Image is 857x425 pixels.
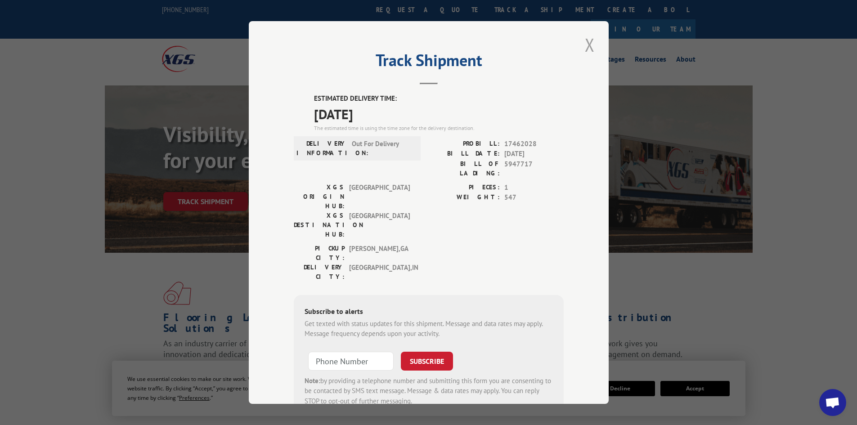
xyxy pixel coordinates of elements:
[294,263,345,282] label: DELIVERY CITY:
[314,124,564,132] div: The estimated time is using the time zone for the delivery destination.
[504,159,564,178] span: 5947717
[429,183,500,193] label: PIECES:
[296,139,347,158] label: DELIVERY INFORMATION:
[504,139,564,149] span: 17462028
[314,94,564,104] label: ESTIMATED DELIVERY TIME:
[582,32,597,57] button: Close modal
[349,263,410,282] span: [GEOGRAPHIC_DATA] , IN
[349,244,410,263] span: [PERSON_NAME] , GA
[429,159,500,178] label: BILL OF LADING:
[401,352,453,371] button: SUBSCRIBE
[294,183,345,211] label: XGS ORIGIN HUB:
[349,183,410,211] span: [GEOGRAPHIC_DATA]
[504,149,564,159] span: [DATE]
[429,192,500,203] label: WEIGHT:
[504,183,564,193] span: 1
[308,352,394,371] input: Phone Number
[305,319,553,339] div: Get texted with status updates for this shipment. Message and data rates may apply. Message frequ...
[429,149,500,159] label: BILL DATE:
[305,376,320,385] strong: Note:
[305,376,553,407] div: by providing a telephone number and submitting this form you are consenting to be contacted by SM...
[314,104,564,124] span: [DATE]
[349,211,410,239] span: [GEOGRAPHIC_DATA]
[429,139,500,149] label: PROBILL:
[504,192,564,203] span: 547
[305,306,553,319] div: Subscribe to alerts
[294,211,345,239] label: XGS DESTINATION HUB:
[294,244,345,263] label: PICKUP CITY:
[819,389,846,416] a: Open chat
[352,139,413,158] span: Out For Delivery
[294,54,564,71] h2: Track Shipment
